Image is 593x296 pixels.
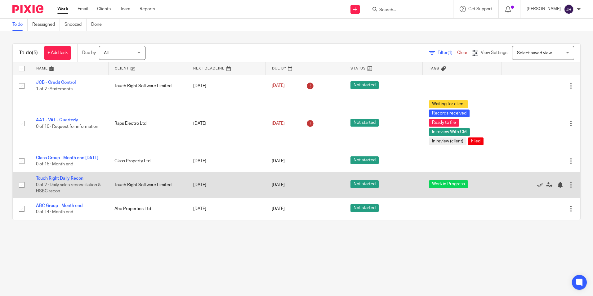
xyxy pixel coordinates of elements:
[187,150,265,172] td: [DATE]
[350,81,379,89] span: Not started
[12,5,43,13] img: Pixie
[108,97,187,150] td: Raps Electro Ltd
[481,51,507,55] span: View Settings
[350,156,379,164] span: Not started
[187,198,265,220] td: [DATE]
[91,19,106,31] a: Done
[429,119,459,127] span: Ready to file
[272,121,285,126] span: [DATE]
[429,206,496,212] div: ---
[517,51,552,55] span: Select saved view
[108,198,187,220] td: Abc Properties Ltd
[272,84,285,88] span: [DATE]
[36,183,101,194] span: 0 of 2 · Daily sales reconciliation & HSBC recon
[429,180,468,188] span: Work in Progress
[350,119,379,127] span: Not started
[448,51,453,55] span: (1)
[140,6,155,12] a: Reports
[12,19,28,31] a: To do
[429,100,468,108] span: Waiting for client
[78,6,88,12] a: Email
[429,158,496,164] div: ---
[36,156,98,160] a: Glass Group - Month end [DATE]
[468,7,492,11] span: Get Support
[429,137,466,145] span: In review (client)
[97,6,111,12] a: Clients
[120,6,130,12] a: Team
[429,110,470,117] span: Records received
[187,75,265,97] td: [DATE]
[36,210,73,214] span: 0 of 14 · Month end
[108,172,187,198] td: Touch Right Software Limited
[36,80,76,85] a: JCB - Credit Control
[36,176,83,181] a: Touch Right Daily Recon
[108,75,187,97] td: Touch Right Software Limited
[36,162,73,166] span: 0 of 15 · Month end
[36,118,78,122] a: AA1 - VAT - Quarterly
[457,51,467,55] a: Clear
[429,67,439,70] span: Tags
[57,6,68,12] a: Work
[537,182,546,188] a: Mark as done
[187,97,265,150] td: [DATE]
[65,19,87,31] a: Snoozed
[468,137,484,145] span: Filed
[82,50,96,56] p: Due by
[44,46,71,60] a: + Add task
[564,4,574,14] img: svg%3E
[379,7,435,13] input: Search
[32,19,60,31] a: Reassigned
[438,51,457,55] span: Filter
[36,87,73,91] span: 1 of 2 · Statements
[108,150,187,172] td: Glass Property Ltd
[272,159,285,163] span: [DATE]
[429,83,496,89] div: ---
[36,204,82,208] a: ABC Group - Month end
[32,50,38,55] span: (5)
[350,180,379,188] span: Not started
[19,50,38,56] h1: To do
[104,51,109,55] span: All
[429,128,470,136] span: In review With CM
[36,124,98,129] span: 0 of 10 · Request for information
[350,204,379,212] span: Not started
[272,207,285,211] span: [DATE]
[272,183,285,187] span: [DATE]
[187,172,265,198] td: [DATE]
[527,6,561,12] p: [PERSON_NAME]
